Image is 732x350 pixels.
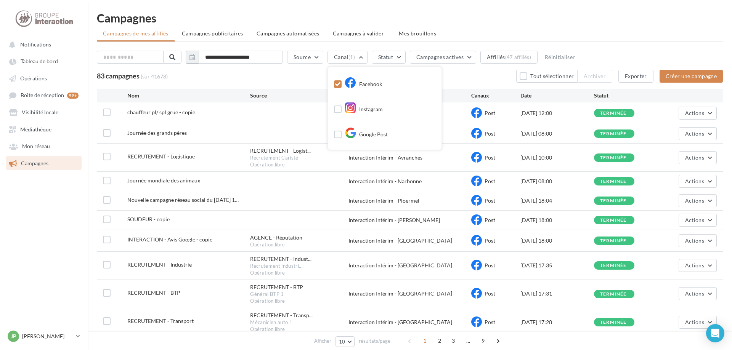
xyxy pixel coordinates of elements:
[250,326,348,333] div: Opération libre
[22,143,50,150] span: Mon réseau
[21,160,48,166] span: Campagnes
[485,130,495,137] span: Post
[477,335,489,347] span: 9
[520,154,594,161] div: [DATE] 10:00
[520,262,594,269] div: [DATE] 17:35
[660,70,723,83] button: Créer une campagne
[447,335,459,347] span: 3
[5,156,83,170] a: Campagnes
[679,259,717,272] button: Actions
[485,154,495,161] span: Post
[257,30,319,37] span: Campagnes automatisées
[600,131,627,136] div: terminée
[182,30,243,37] span: Campagnes publicitaires
[348,177,471,185] div: Interaction Intérim - Narbonne
[679,287,717,300] button: Actions
[127,92,250,99] div: Nom
[505,54,531,60] div: (47 affiliés)
[372,51,406,64] button: Statut
[345,104,383,115] div: Instagram
[679,127,717,140] button: Actions
[250,319,348,326] div: Mécanicien auto 1
[419,335,431,347] span: 1
[22,332,73,340] p: [PERSON_NAME]
[485,217,495,223] span: Post
[348,262,471,269] div: Interaction Intérim - [GEOGRAPHIC_DATA]
[594,92,668,99] div: Statut
[127,216,170,222] span: SOUDEUR - copie
[618,70,653,83] button: Exporter
[416,54,464,60] span: Campagnes actives
[287,51,323,64] button: Source
[516,70,577,83] button: Tout sélectionner
[685,290,704,297] span: Actions
[21,58,58,65] span: Tableau de bord
[600,320,627,325] div: terminée
[5,88,83,102] a: Boîte de réception 99+
[127,177,200,184] span: Journée mondiale des animaux
[5,37,80,51] button: Notifications
[600,263,627,268] div: terminée
[250,291,348,298] div: Général BTP 1
[348,318,471,326] div: Interaction Intérim - [GEOGRAPHIC_DATA]
[348,154,471,161] div: Interaction Intérim - Avranches
[600,155,627,160] div: terminée
[679,107,717,120] button: Actions
[600,238,627,243] div: terminée
[410,51,476,64] button: Campagnes actives
[685,130,704,137] span: Actions
[485,178,495,184] span: Post
[520,109,594,117] div: [DATE] 12:00
[127,153,195,160] span: RECRUTEMENT - Logistique
[5,54,83,68] a: Tableau de bord
[485,110,495,116] span: Post
[679,316,717,329] button: Actions
[6,329,82,344] a: JP [PERSON_NAME]
[471,92,520,99] div: Canaux
[685,197,704,204] span: Actions
[520,130,594,137] div: [DATE] 08:00
[679,194,717,207] button: Actions
[335,336,355,347] button: 10
[348,197,471,205] div: Interaction Intérim - Ploërmel
[520,318,594,326] div: [DATE] 17:28
[127,318,194,324] span: RECRUTEMENT - Transport
[485,262,495,268] span: Post
[685,154,704,161] span: Actions
[359,337,390,345] span: résultats/page
[706,324,724,342] div: Open Intercom Messenger
[600,179,627,184] div: terminée
[600,198,627,203] div: terminée
[20,126,51,133] span: Médiathèque
[11,332,16,340] span: JP
[480,51,538,64] button: Affiliés(47 affiliés)
[345,79,382,90] div: Facebook
[127,197,239,203] span: Nouvelle campagne réseau social du 03-10-2025 15:49
[127,261,192,268] span: RECRUTEMENT - Industrie
[577,70,612,83] button: Archiver
[685,110,704,116] span: Actions
[250,234,302,241] div: AGENCE - Réputation
[542,53,578,62] button: Réinitialiser
[348,54,355,60] span: (1)
[485,197,495,204] span: Post
[485,290,495,297] span: Post
[333,30,384,37] span: Campagnes à valider
[5,105,83,119] a: Visibilité locale
[520,197,594,205] div: [DATE] 18:04
[679,175,717,188] button: Actions
[20,75,47,82] span: Opérations
[141,73,168,80] span: (sur 41678)
[250,312,313,319] span: RECRUTEMENT - Transp...
[250,255,311,263] span: RECRUTEMENT - Indust...
[685,319,704,325] span: Actions
[314,337,331,345] span: Afficher
[67,93,79,99] div: 99+
[5,139,83,153] a: Mon réseau
[348,290,471,297] div: Interaction Intérim - [GEOGRAPHIC_DATA]
[250,161,348,168] div: Opération libre
[250,147,311,155] span: RECRUTEMENT - Logist...
[22,109,58,116] span: Visibilité locale
[339,339,345,345] span: 10
[433,335,446,347] span: 2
